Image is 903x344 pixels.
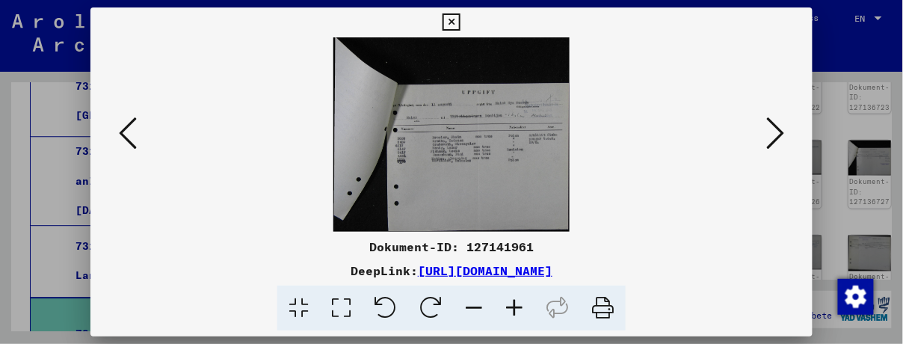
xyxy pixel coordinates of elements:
div: Ändra samtycke [837,278,873,314]
img: Ändra samtycke [838,279,874,315]
font: Dokument-ID: 127141961 [369,239,534,254]
font: DeepLink: [351,263,418,278]
img: 001.jpg [141,37,762,232]
a: [URL][DOMAIN_NAME] [418,263,552,278]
